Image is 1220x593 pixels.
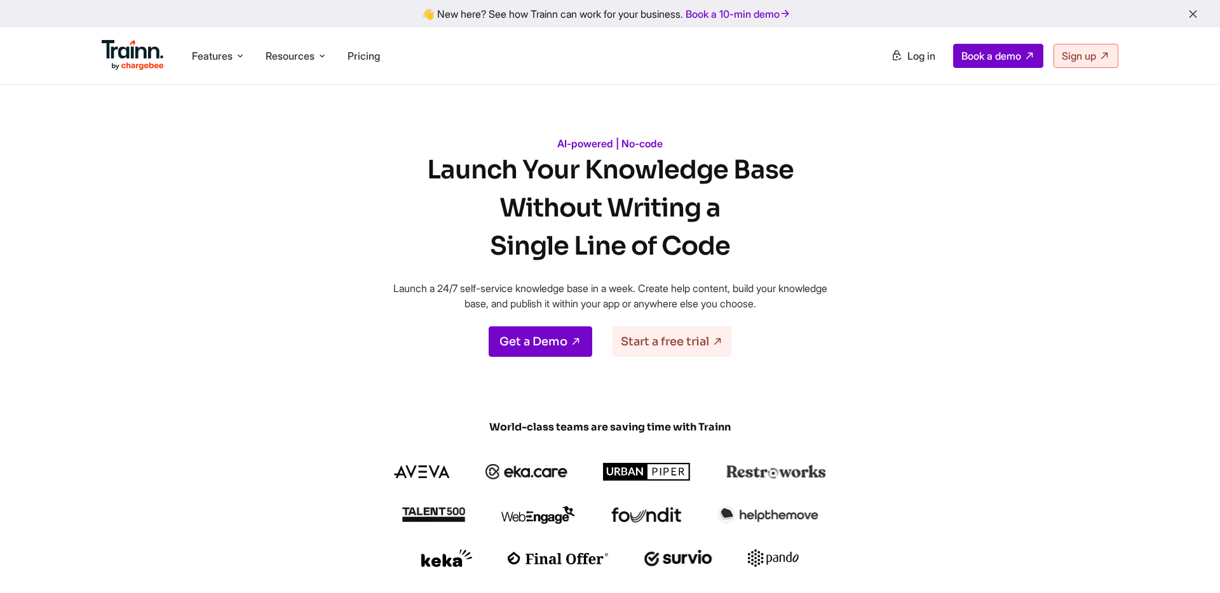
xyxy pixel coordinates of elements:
img: pando logo [748,549,799,567]
img: talent500 logo [402,507,465,523]
img: finaloffer logo [508,552,609,564]
span: Book a demo [961,50,1021,62]
img: aveva logo [394,465,450,478]
a: Book a 10-min demo [683,5,794,23]
a: Start a free trial [613,326,731,357]
span: World-class teams are saving time with Trainn [305,420,915,434]
div: 👋 New here? See how Trainn can work for your business. [8,8,1212,20]
a: Log in [883,44,943,67]
span: Features [192,49,233,63]
img: survio logo [644,550,712,566]
h1: Launch Your Knowledge Base Without Writing a Single Line of Code [381,151,839,265]
a: Book a demo [953,44,1043,68]
a: Sign up [1054,44,1118,68]
img: Trainn Logo [102,40,164,70]
span: Sign up [1062,50,1096,62]
p: AI-powered | No-code [381,136,839,151]
img: webengage logo [501,506,575,524]
a: Get a Demo [489,326,592,357]
img: urbanpiper logo [603,463,691,481]
img: ekacare logo [485,464,568,479]
img: keka logo [421,549,472,567]
img: foundit logo [611,507,682,523]
a: Pricing [348,50,380,62]
span: Resources [266,49,315,63]
span: Log in [907,50,935,62]
img: restroworks logo [726,465,826,479]
img: helpthemove logo [717,506,818,524]
p: Launch a 24/7 self-service knowledge base in a week. Create help content, build your knowledge ba... [381,281,839,311]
